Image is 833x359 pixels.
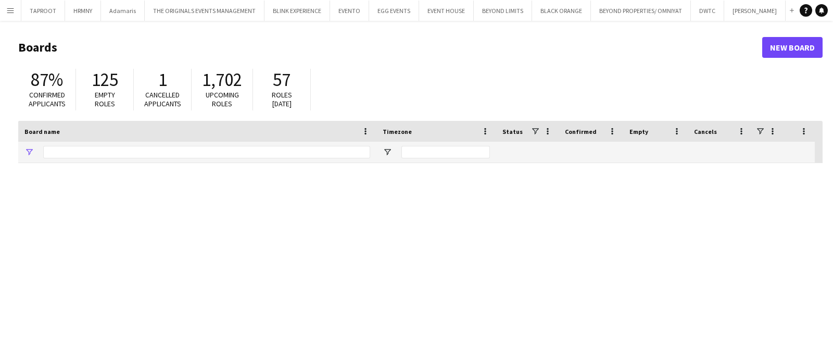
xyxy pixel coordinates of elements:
button: Adamaris [101,1,145,21]
a: New Board [762,37,823,58]
button: BEYOND LIMITS [474,1,532,21]
button: TAPROOT [21,1,65,21]
button: HRMNY [65,1,101,21]
span: Status [502,128,523,135]
span: 1,702 [202,68,242,91]
input: Timezone Filter Input [401,146,490,158]
span: Cancelled applicants [144,90,181,108]
span: 1 [158,68,167,91]
span: 125 [92,68,118,91]
button: BLINK EXPERIENCE [264,1,330,21]
button: BLACK ORANGE [532,1,591,21]
button: EGG EVENTS [369,1,419,21]
input: Board name Filter Input [43,146,370,158]
button: Open Filter Menu [24,147,34,157]
span: 87% [31,68,63,91]
span: Upcoming roles [206,90,239,108]
button: [PERSON_NAME] [724,1,786,21]
button: EVENTO [330,1,369,21]
span: Empty roles [95,90,115,108]
button: BEYOND PROPERTIES/ OMNIYAT [591,1,691,21]
span: Cancels [694,128,717,135]
button: THE ORIGINALS EVENTS MANAGEMENT [145,1,264,21]
span: Confirmed [565,128,597,135]
span: Confirmed applicants [29,90,66,108]
span: Board name [24,128,60,135]
span: Empty [629,128,648,135]
button: EVENT HOUSE [419,1,474,21]
span: Timezone [383,128,412,135]
button: DWTC [691,1,724,21]
button: Open Filter Menu [383,147,392,157]
span: 57 [273,68,291,91]
h1: Boards [18,40,762,55]
span: Roles [DATE] [272,90,292,108]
